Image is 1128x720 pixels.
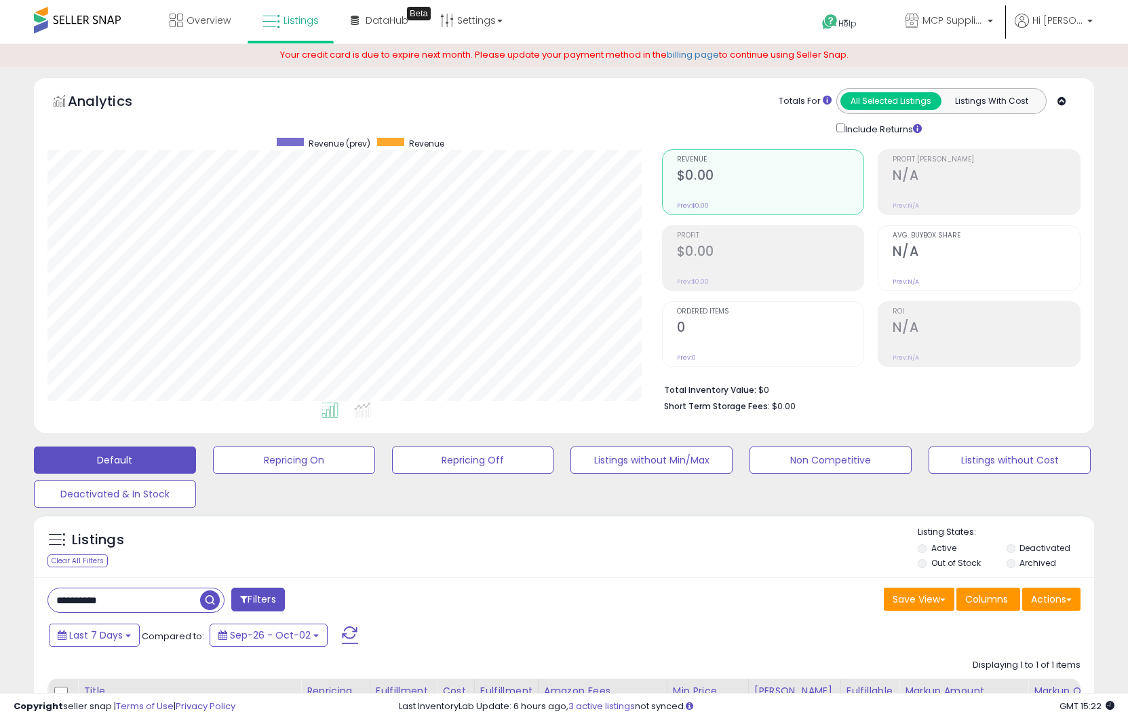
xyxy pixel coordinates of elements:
[750,447,912,474] button: Non Competitive
[677,232,864,240] span: Profit
[1032,14,1083,27] span: Hi [PERSON_NAME]
[392,447,554,474] button: Repricing Off
[49,624,140,647] button: Last 7 Days
[231,588,284,611] button: Filters
[210,624,328,647] button: Sep-26 - Oct-02
[116,700,174,713] a: Terms of Use
[407,7,431,20] div: Tooltip anchor
[893,278,919,286] small: Prev: N/A
[667,48,719,61] a: billing page
[811,3,883,44] a: Help
[821,14,838,31] i: Get Help
[893,354,919,362] small: Prev: N/A
[677,244,864,262] h2: $0.00
[973,659,1081,672] div: Displaying 1 to 1 of 1 items
[838,18,857,29] span: Help
[905,684,1022,698] div: Markup Amount
[72,531,124,550] h5: Listings
[176,700,235,713] a: Privacy Policy
[47,554,108,567] div: Clear All Filters
[677,202,709,210] small: Prev: $0.00
[677,278,709,286] small: Prev: $0.00
[34,480,196,508] button: Deactivated & In Stock
[409,138,444,149] span: Revenue
[677,168,864,186] h2: $0.00
[142,630,204,643] span: Compared to:
[893,168,1080,186] h2: N/A
[677,354,696,362] small: Prev: 0
[754,684,835,698] div: [PERSON_NAME]
[376,684,431,698] div: Fulfillment
[366,14,408,27] span: DataHub
[69,628,123,642] span: Last 7 Days
[893,232,1080,240] span: Avg. Buybox Share
[893,308,1080,316] span: ROI
[442,684,469,698] div: Cost
[677,156,864,164] span: Revenue
[307,684,364,698] div: Repricing
[187,14,231,27] span: Overview
[929,447,1091,474] button: Listings without Cost
[893,244,1080,262] h2: N/A
[399,700,1114,713] div: Last InventoryLab Update: 6 hours ago, not synced.
[893,202,919,210] small: Prev: N/A
[931,542,956,554] label: Active
[847,684,893,713] div: Fulfillable Quantity
[772,400,796,413] span: $0.00
[664,381,1070,397] li: $0
[568,700,635,713] a: 3 active listings
[14,700,63,713] strong: Copyright
[840,92,941,110] button: All Selected Listings
[956,588,1020,611] button: Columns
[68,92,159,114] h5: Analytics
[570,447,733,474] button: Listings without Min/Max
[918,526,1094,539] p: Listing States:
[664,400,770,412] b: Short Term Storage Fees:
[83,684,295,698] div: Title
[284,14,319,27] span: Listings
[779,95,832,108] div: Totals For
[34,447,196,474] button: Default
[1019,542,1070,554] label: Deactivated
[309,138,370,149] span: Revenue (prev)
[1019,557,1056,569] label: Archived
[673,684,743,698] div: Min Price
[230,628,311,642] span: Sep-26 - Oct-02
[664,384,756,396] b: Total Inventory Value:
[922,14,984,27] span: MCP Supplies
[213,447,375,474] button: Repricing On
[941,92,1042,110] button: Listings With Cost
[884,588,954,611] button: Save View
[280,48,849,61] span: Your credit card is due to expire next month. Please update your payment method in the to continu...
[931,557,981,569] label: Out of Stock
[1015,14,1093,44] a: Hi [PERSON_NAME]
[893,156,1080,164] span: Profit [PERSON_NAME]
[1022,588,1081,611] button: Actions
[893,320,1080,338] h2: N/A
[677,308,864,316] span: Ordered Items
[965,592,1008,606] span: Columns
[544,684,661,698] div: Amazon Fees
[1059,700,1114,713] span: 2025-10-10 15:22 GMT
[677,320,864,338] h2: 0
[480,684,532,713] div: Fulfillment Cost
[14,700,235,713] div: seller snap | |
[826,121,938,136] div: Include Returns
